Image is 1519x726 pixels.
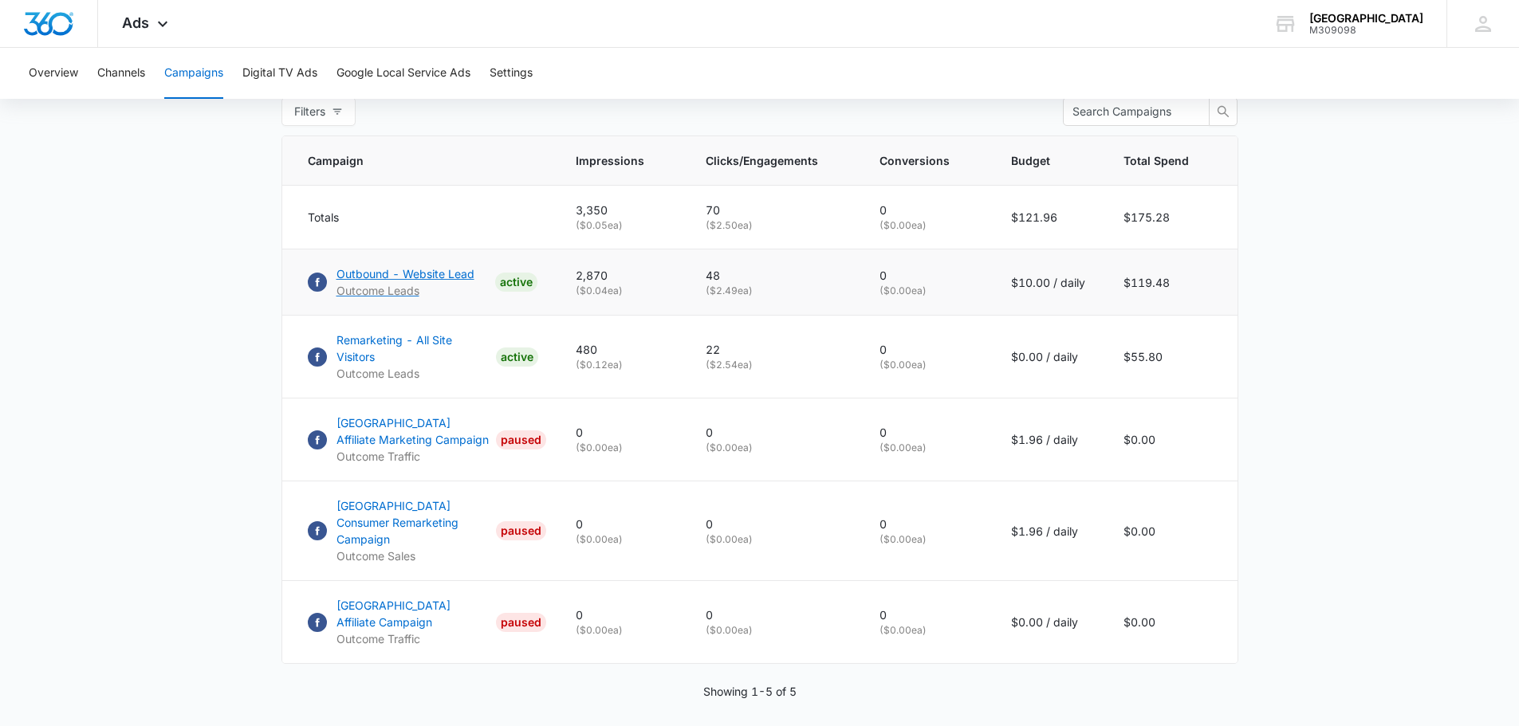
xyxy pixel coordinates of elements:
[1104,398,1238,481] td: $0.00
[576,516,667,532] p: 0
[880,606,973,623] p: 0
[1104,186,1238,249] td: $175.28
[1011,431,1085,448] p: $1.96 / daily
[880,341,973,358] p: 0
[1104,581,1238,664] td: $0.00
[706,218,841,233] p: ( $2.50 ea)
[1011,274,1085,291] p: $10.00 / daily
[703,683,797,700] p: Showing 1-5 of 5
[496,613,546,632] div: PAUSED
[308,347,327,367] img: Facebook
[308,265,537,299] a: FacebookOutbound - Website LeadOutcome LeadsACTIVE
[308,273,327,292] img: Facebook
[880,516,973,532] p: 0
[495,273,537,292] div: ACTIVE
[706,623,841,638] p: ( $0.00 ea)
[1309,12,1423,25] div: account name
[336,332,490,365] p: Remarketing - All Site Visitors
[1104,249,1238,316] td: $119.48
[706,358,841,372] p: ( $2.54 ea)
[880,202,973,218] p: 0
[576,532,667,547] p: ( $0.00 ea)
[336,365,490,382] p: Outcome Leads
[336,597,490,630] p: [GEOGRAPHIC_DATA] Affiliate Campaign
[576,284,667,298] p: ( $0.04 ea)
[576,623,667,638] p: ( $0.00 ea)
[1011,348,1085,365] p: $0.00 / daily
[308,152,514,169] span: Campaign
[122,14,149,31] span: Ads
[308,521,327,540] img: Facebook
[576,441,667,455] p: ( $0.00 ea)
[1011,209,1085,226] p: $121.96
[1072,103,1187,120] input: Search Campaigns
[1124,152,1189,169] span: Total Spend
[29,48,78,99] button: Overview
[576,358,667,372] p: ( $0.12 ea)
[880,218,973,233] p: ( $0.00 ea)
[496,430,546,449] div: PAUSED
[576,341,667,358] p: 480
[336,630,490,647] p: Outcome Traffic
[706,606,841,623] p: 0
[1209,97,1238,126] button: search
[706,341,841,358] p: 22
[1309,25,1423,36] div: account id
[281,97,356,126] button: Filters
[1011,614,1085,630] p: $0.00 / daily
[880,358,973,372] p: ( $0.00 ea)
[576,267,667,284] p: 2,870
[308,209,537,226] div: Totals
[308,597,537,647] a: Facebook[GEOGRAPHIC_DATA] Affiliate CampaignOutcome TrafficPAUSED
[308,332,537,382] a: FacebookRemarketing - All Site VisitorsOutcome LeadsACTIVE
[336,48,470,99] button: Google Local Service Ads
[706,284,841,298] p: ( $2.49 ea)
[1011,523,1085,540] p: $1.96 / daily
[880,424,973,441] p: 0
[336,448,490,465] p: Outcome Traffic
[490,48,533,99] button: Settings
[880,623,973,638] p: ( $0.00 ea)
[336,265,474,282] p: Outbound - Website Lead
[576,424,667,441] p: 0
[1011,152,1062,169] span: Budget
[496,347,538,367] div: ACTIVE
[496,521,546,540] div: PAUSED
[294,103,325,120] span: Filters
[308,497,537,564] a: Facebook[GEOGRAPHIC_DATA] Consumer Remarketing CampaignOutcome SalesPAUSED
[880,284,973,298] p: ( $0.00 ea)
[880,267,973,284] p: 0
[576,218,667,233] p: ( $0.05 ea)
[336,497,490,547] p: [GEOGRAPHIC_DATA] Consumer Remarketing Campaign
[880,152,950,169] span: Conversions
[1104,481,1238,581] td: $0.00
[576,202,667,218] p: 3,350
[1210,105,1237,118] span: search
[308,613,327,632] img: Facebook
[336,282,474,299] p: Outcome Leads
[706,202,841,218] p: 70
[242,48,317,99] button: Digital TV Ads
[706,424,841,441] p: 0
[706,441,841,455] p: ( $0.00 ea)
[706,152,818,169] span: Clicks/Engagements
[706,532,841,547] p: ( $0.00 ea)
[336,414,490,448] p: [GEOGRAPHIC_DATA] Affiliate Marketing Campaign
[706,267,841,284] p: 48
[576,606,667,623] p: 0
[880,441,973,455] p: ( $0.00 ea)
[336,547,490,564] p: Outcome Sales
[1104,316,1238,398] td: $55.80
[97,48,145,99] button: Channels
[308,430,327,449] img: Facebook
[576,152,644,169] span: Impressions
[880,532,973,547] p: ( $0.00 ea)
[164,48,223,99] button: Campaigns
[308,414,537,465] a: Facebook[GEOGRAPHIC_DATA] Affiliate Marketing CampaignOutcome TrafficPAUSED
[706,516,841,532] p: 0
